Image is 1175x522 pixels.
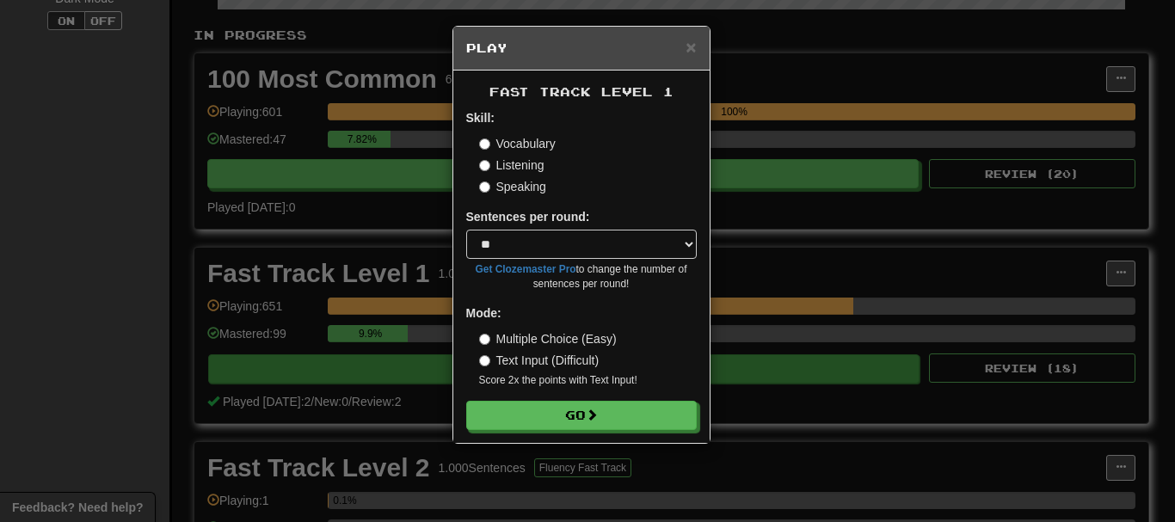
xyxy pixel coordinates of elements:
input: Vocabulary [479,138,490,150]
input: Listening [479,160,490,171]
span: Fast Track Level 1 [489,84,674,99]
strong: Mode: [466,306,501,320]
label: Multiple Choice (Easy) [479,330,617,347]
button: Go [466,401,697,430]
label: Text Input (Difficult) [479,352,600,369]
h5: Play [466,40,697,57]
small: Score 2x the points with Text Input ! [479,373,697,388]
input: Text Input (Difficult) [479,355,490,366]
label: Sentences per round: [466,208,590,225]
label: Listening [479,157,544,174]
input: Multiple Choice (Easy) [479,334,490,345]
small: to change the number of sentences per round! [466,262,697,292]
label: Speaking [479,178,546,195]
input: Speaking [479,181,490,193]
button: Close [686,38,696,56]
span: × [686,37,696,57]
label: Vocabulary [479,135,556,152]
strong: Skill: [466,111,495,125]
a: Get Clozemaster Pro [476,263,576,275]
